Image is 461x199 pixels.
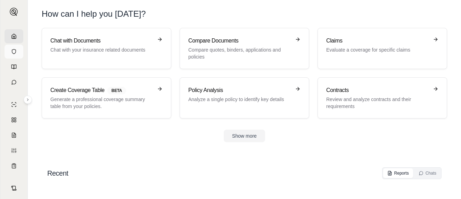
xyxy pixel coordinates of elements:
a: Compare DocumentsCompare quotes, binders, applications and policies [180,28,309,69]
div: Chats [419,170,436,176]
h3: Claims [326,37,429,45]
h3: Contracts [326,86,429,94]
a: Create Coverage TableBETAGenerate a professional coverage summary table from your policies. [42,77,171,118]
span: BETA [107,87,126,94]
h1: How can I help you [DATE]? [42,8,447,20]
div: Reports [387,170,409,176]
a: Home [5,29,23,43]
button: Show more [224,130,265,142]
h3: Compare Documents [188,37,291,45]
a: Prompt Library [5,60,23,74]
a: Documents Vault [5,45,23,59]
a: Custom Report [5,144,23,158]
button: Reports [383,168,413,178]
h3: Chat with Documents [50,37,153,45]
a: Claim Coverage [5,128,23,142]
button: Expand sidebar [24,95,32,104]
h2: Recent [47,168,68,178]
a: Single Policy [5,98,23,112]
a: ClaimsEvaluate a coverage for specific claims [318,28,447,69]
h3: Policy Analysis [188,86,291,94]
h3: Create Coverage Table [50,86,153,94]
a: Policy Comparisons [5,113,23,127]
p: Evaluate a coverage for specific claims [326,46,429,53]
p: Chat with your insurance related documents [50,46,153,53]
img: Expand sidebar [10,8,18,16]
button: Chats [414,168,441,178]
a: Chat with DocumentsChat with your insurance related documents [42,28,171,69]
p: Review and analyze contracts and their requirements [326,96,429,110]
a: Chat [5,75,23,89]
a: ContractsReview and analyze contracts and their requirements [318,77,447,118]
a: Coverage Table [5,159,23,173]
a: Contract Analysis [5,181,23,195]
p: Analyze a single policy to identify key details [188,96,291,103]
button: Expand sidebar [7,5,21,19]
a: Policy AnalysisAnalyze a single policy to identify key details [180,77,309,118]
p: Compare quotes, binders, applications and policies [188,46,291,60]
p: Generate a professional coverage summary table from your policies. [50,96,153,110]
